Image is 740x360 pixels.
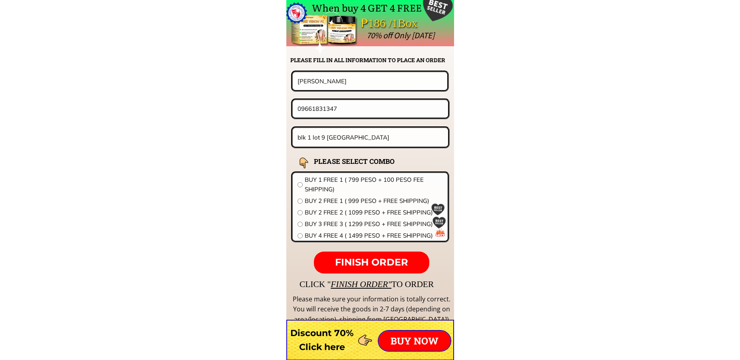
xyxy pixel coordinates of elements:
input: Phone number [296,100,445,117]
span: BUY 3 FREE 3 ( 1299 PESO + FREE SHIPPING) [305,219,443,229]
span: BUY 1 FREE 1 ( 799 PESO + 100 PESO FEE SHIPPING) [305,175,443,194]
div: Please make sure your information is totally correct. You will receive the goods in 2-7 days (dep... [292,294,451,325]
span: FINISH ORDER [335,256,408,268]
div: 70% off Only [DATE] [367,29,613,42]
input: Your name [296,72,444,90]
p: BUY NOW [379,331,450,351]
span: FINISH ORDER" [331,279,391,289]
span: BUY 2 FREE 1 ( 999 PESO + FREE SHIPPING) [305,196,443,206]
input: Address [296,128,446,147]
h3: Discount 70% Click here [286,326,358,354]
div: CLICK " TO ORDER [300,277,667,291]
span: BUY 2 FREE 2 ( 1099 PESO + FREE SHIPPING) [305,208,443,217]
div: ₱186 /1Box [361,14,440,33]
h2: PLEASE SELECT COMBO [314,156,415,167]
h2: PLEASE FILL IN ALL INFORMATION TO PLACE AN ORDER [290,56,453,65]
span: BUY 4 FREE 4 ( 1499 PESO + FREE SHIPPING) [305,231,443,240]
